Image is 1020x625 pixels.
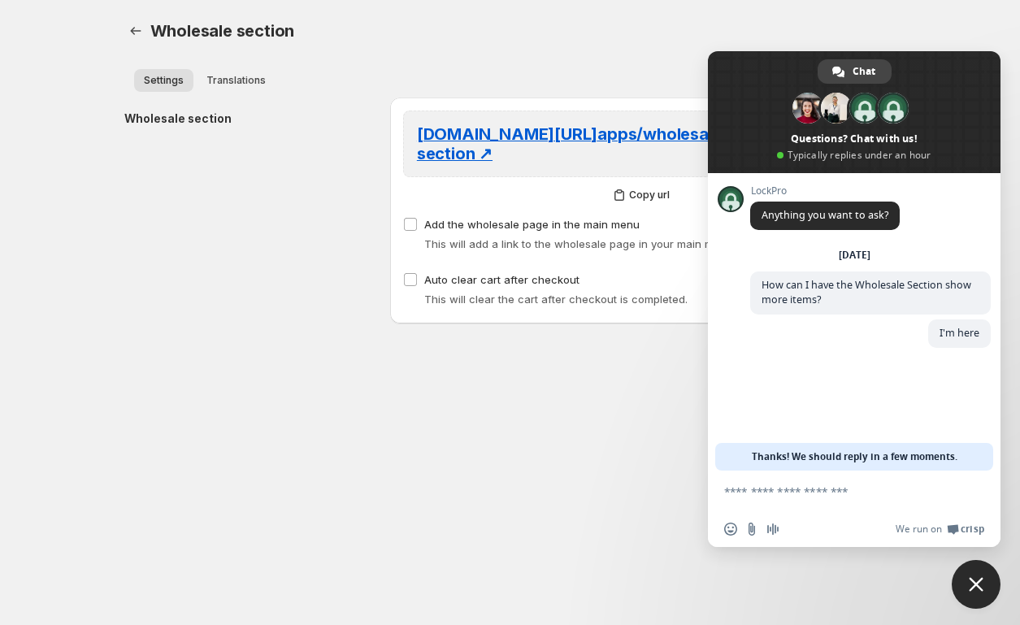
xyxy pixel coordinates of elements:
[766,523,779,536] span: Audio message
[150,21,295,41] span: Wholesale section
[724,484,948,499] textarea: Compose your message...
[839,250,870,260] div: [DATE]
[424,218,640,231] span: Add the wholesale page in the main menu
[940,326,979,340] span: I'm here
[961,523,984,536] span: Crisp
[896,523,984,536] a: We run onCrisp
[124,111,364,127] h2: Wholesale section
[762,278,971,306] span: How can I have the Wholesale Section show more items?
[818,59,892,84] div: Chat
[144,74,184,87] span: Settings
[424,293,688,306] span: This will clear the cart after checkout is completed.
[762,208,888,222] span: Anything you want to ask?
[424,273,579,286] span: Auto clear cart after checkout
[853,59,875,84] span: Chat
[629,189,670,202] span: Copy url
[724,523,737,536] span: Insert an emoji
[417,124,870,163] a: [DOMAIN_NAME][URL]apps/wholesale-pro/wholesale-section ↗
[745,523,758,536] span: Send a file
[403,184,883,206] button: Copy url
[750,185,900,197] span: LockPro
[752,443,957,471] span: Thanks! We should reply in a few moments.
[896,523,942,536] span: We run on
[424,237,733,250] span: This will add a link to the wholesale page in your main menu
[206,74,266,87] span: Translations
[952,560,1000,609] div: Close chat
[417,124,849,163] span: [DOMAIN_NAME][URL] apps/wholesale-pro/wholesale-section ↗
